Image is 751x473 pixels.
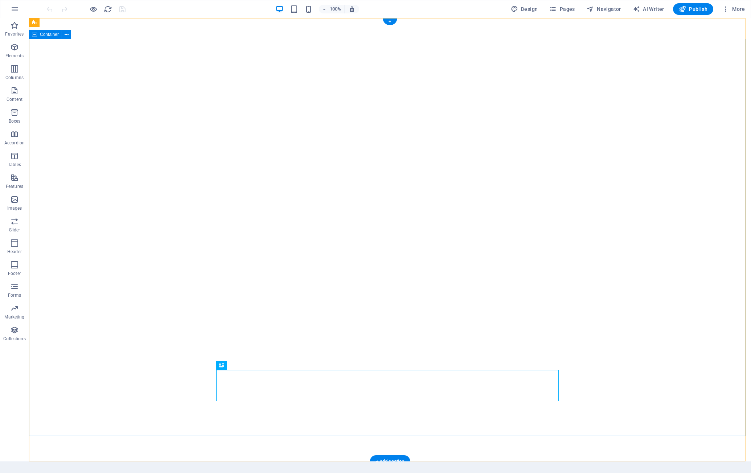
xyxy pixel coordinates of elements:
[587,5,621,13] span: Navigator
[8,271,21,276] p: Footer
[508,3,541,15] div: Design (Ctrl+Alt+Y)
[546,3,578,15] button: Pages
[40,32,59,37] span: Container
[6,184,23,189] p: Features
[383,18,397,25] div: +
[7,96,22,102] p: Content
[5,75,24,81] p: Columns
[319,5,345,13] button: 100%
[89,5,98,13] button: Click here to leave preview mode and continue editing
[633,5,664,13] span: AI Writer
[8,162,21,168] p: Tables
[4,140,25,146] p: Accordion
[549,5,575,13] span: Pages
[349,6,355,12] i: On resize automatically adjust zoom level to fit chosen device.
[4,314,24,320] p: Marketing
[330,5,341,13] h6: 100%
[673,3,713,15] button: Publish
[5,53,24,59] p: Elements
[7,249,22,255] p: Header
[7,205,22,211] p: Images
[511,5,538,13] span: Design
[3,336,25,342] p: Collections
[584,3,624,15] button: Navigator
[630,3,667,15] button: AI Writer
[370,455,410,468] div: + Add section
[9,118,21,124] p: Boxes
[722,5,745,13] span: More
[9,227,20,233] p: Slider
[103,5,112,13] button: reload
[719,3,748,15] button: More
[8,292,21,298] p: Forms
[508,3,541,15] button: Design
[679,5,707,13] span: Publish
[5,31,24,37] p: Favorites
[104,5,112,13] i: Reload page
